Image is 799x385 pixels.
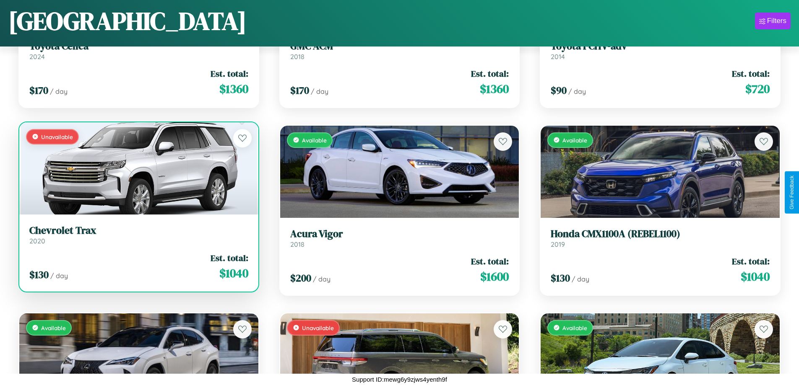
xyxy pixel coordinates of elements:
[50,87,68,96] span: / day
[302,137,327,144] span: Available
[290,83,309,97] span: $ 170
[311,87,328,96] span: / day
[551,240,565,248] span: 2019
[41,324,66,331] span: Available
[551,83,567,97] span: $ 90
[551,228,770,248] a: Honda CMX1100A (REBEL1100)2019
[551,228,770,240] h3: Honda CMX1100A (REBEL1100)
[29,237,45,245] span: 2020
[480,268,509,285] span: $ 1600
[219,265,248,282] span: $ 1040
[562,137,587,144] span: Available
[551,40,770,52] h3: Toyota FCHV-adv
[551,52,565,61] span: 2014
[551,271,570,285] span: $ 130
[219,80,248,97] span: $ 1360
[480,80,509,97] span: $ 1360
[471,67,509,80] span: Est. total:
[732,67,770,80] span: Est. total:
[789,176,795,209] div: Give Feedback
[290,271,311,285] span: $ 200
[211,252,248,264] span: Est. total:
[562,324,587,331] span: Available
[290,240,305,248] span: 2018
[8,4,247,38] h1: [GEOGRAPHIC_DATA]
[29,52,45,61] span: 2024
[572,275,589,283] span: / day
[302,324,334,331] span: Unavailable
[732,255,770,267] span: Est. total:
[741,268,770,285] span: $ 1040
[290,40,509,61] a: GMC ACM2018
[755,13,791,29] button: Filters
[290,228,509,248] a: Acura Vigor2018
[471,255,509,267] span: Est. total:
[29,83,48,97] span: $ 170
[29,268,49,282] span: $ 130
[290,40,509,52] h3: GMC ACM
[50,271,68,280] span: / day
[29,40,248,61] a: Toyota Celica2024
[745,80,770,97] span: $ 720
[313,275,331,283] span: / day
[29,40,248,52] h3: Toyota Celica
[290,52,305,61] span: 2018
[767,17,786,25] div: Filters
[29,225,248,237] h3: Chevrolet Trax
[352,374,447,385] p: Support ID: mewg6y9zjws4yenth9f
[211,67,248,80] span: Est. total:
[568,87,586,96] span: / day
[290,228,509,240] h3: Acura Vigor
[551,40,770,61] a: Toyota FCHV-adv2014
[29,225,248,245] a: Chevrolet Trax2020
[41,133,73,140] span: Unavailable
